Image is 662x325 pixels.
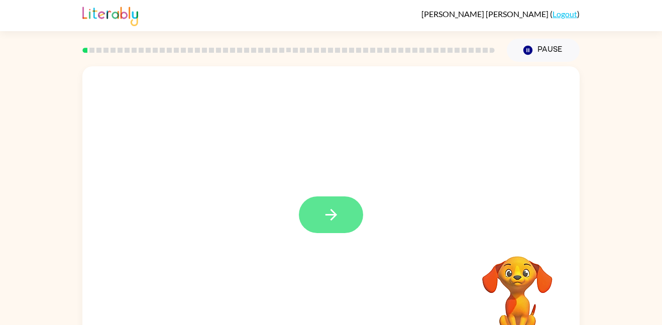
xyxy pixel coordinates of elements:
[507,39,580,62] button: Pause
[421,9,550,19] span: [PERSON_NAME] [PERSON_NAME]
[553,9,577,19] a: Logout
[82,4,138,26] img: Literably
[421,9,580,19] div: ( )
